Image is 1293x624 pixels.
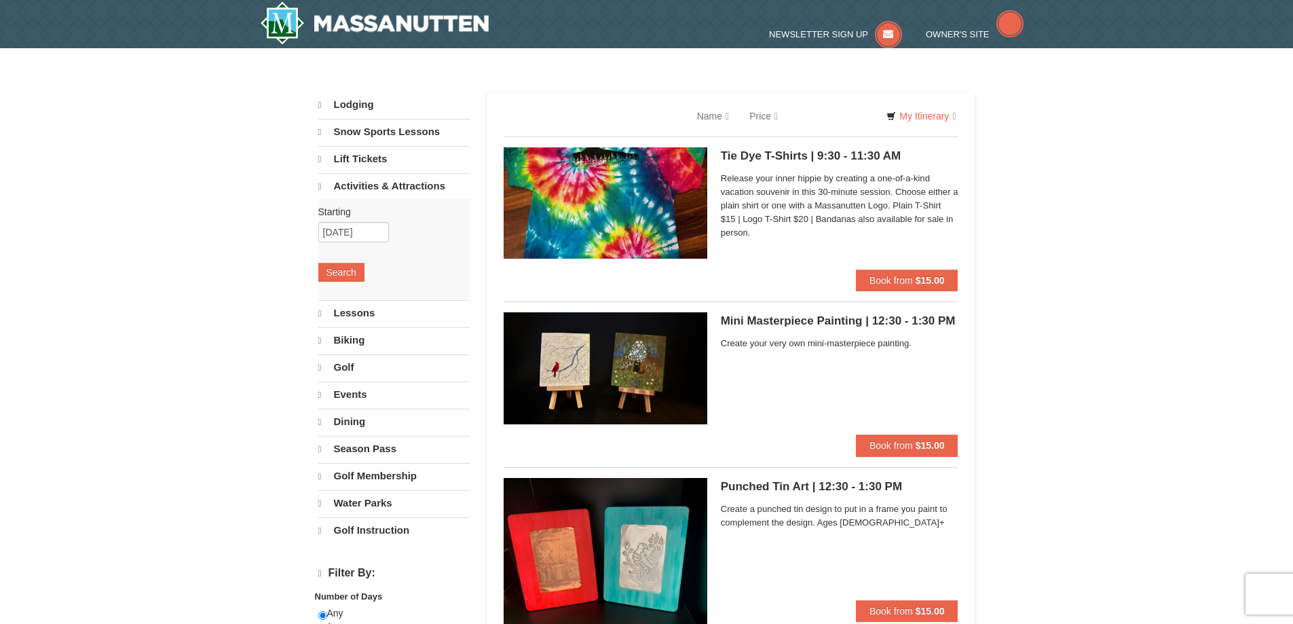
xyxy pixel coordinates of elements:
[504,312,707,424] img: 6619869-1756-9fb04209.png
[318,436,470,462] a: Season Pass
[318,327,470,353] a: Biking
[318,354,470,380] a: Golf
[687,103,739,130] a: Name
[318,490,470,516] a: Water Parks
[721,149,958,163] h5: Tie Dye T-Shirts | 9:30 - 11:30 AM
[721,314,958,328] h5: Mini Masterpiece Painting | 12:30 - 1:30 PM
[721,480,958,494] h5: Punched Tin Art | 12:30 - 1:30 PM
[856,600,958,622] button: Book from $15.00
[856,270,958,291] button: Book from $15.00
[318,173,470,199] a: Activities & Attractions
[318,92,470,117] a: Lodging
[769,29,902,39] a: Newsletter Sign Up
[869,606,913,617] span: Book from
[721,172,958,240] span: Release your inner hippie by creating a one-of-a-kind vacation souvenir in this 30-minute session...
[878,106,964,126] a: My Itinerary
[318,463,470,489] a: Golf Membership
[926,29,1024,39] a: Owner's Site
[916,440,945,451] strong: $15.00
[318,205,460,219] label: Starting
[739,103,788,130] a: Price
[869,440,913,451] span: Book from
[315,591,383,602] strong: Number of Days
[869,275,913,286] span: Book from
[916,606,945,617] strong: $15.00
[926,29,990,39] span: Owner's Site
[721,502,958,530] span: Create a punched tin design to put in a frame you paint to complement the design. Ages [DEMOGRAPH...
[318,567,470,580] h4: Filter By:
[916,275,945,286] strong: $15.00
[504,147,707,259] img: 6619869-1512-3c4c33a7.png
[721,337,958,350] span: Create your very own mini-masterpiece painting.
[856,435,958,456] button: Book from $15.00
[318,382,470,407] a: Events
[318,146,470,172] a: Lift Tickets
[318,517,470,543] a: Golf Instruction
[318,409,470,435] a: Dining
[318,119,470,145] a: Snow Sports Lessons
[318,300,470,326] a: Lessons
[769,29,868,39] span: Newsletter Sign Up
[318,263,364,282] button: Search
[260,1,489,45] img: Massanutten Resort Logo
[260,1,489,45] a: Massanutten Resort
